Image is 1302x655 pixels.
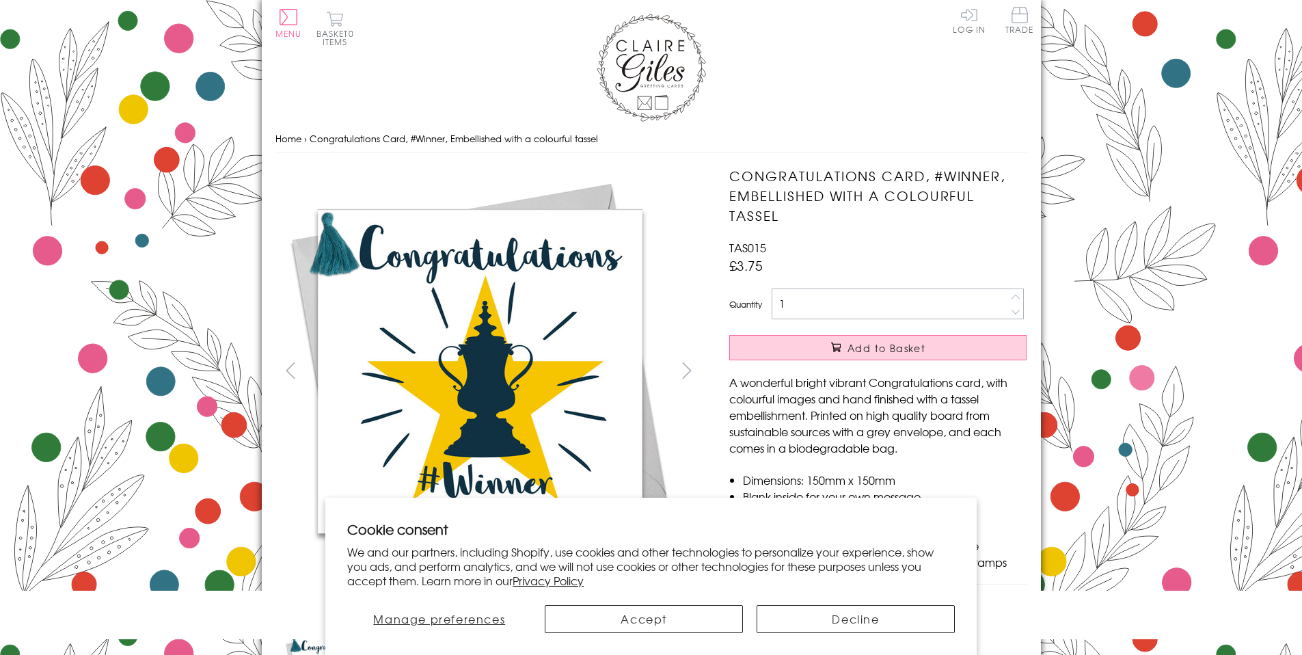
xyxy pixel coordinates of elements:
[275,355,306,386] button: prev
[275,27,302,40] span: Menu
[953,7,986,34] a: Log In
[310,132,598,145] span: Congratulations Card, #Winner, Embellished with a colourful tassel
[597,14,706,122] img: Claire Giles Greetings Cards
[316,11,354,46] button: Basket0 items
[847,341,925,355] span: Add to Basket
[275,9,302,38] button: Menu
[729,256,763,275] span: £3.75
[743,472,1027,488] li: Dimensions: 150mm x 150mm
[757,605,955,633] button: Decline
[304,132,307,145] span: ›
[729,298,762,310] label: Quantity
[347,605,531,633] button: Manage preferences
[729,374,1027,456] p: A wonderful bright vibrant Congratulations card, with colourful images and hand finished with a t...
[743,488,1027,505] li: Blank inside for your own message
[702,166,1112,576] img: Congratulations Card, #Winner, Embellished with a colourful tassel
[729,166,1027,225] h1: Congratulations Card, #Winner, Embellished with a colourful tassel
[347,520,955,539] h2: Cookie consent
[275,166,685,576] img: Congratulations Card, #Winner, Embellished with a colourful tassel
[275,125,1027,153] nav: breadcrumbs
[373,611,505,627] span: Manage preferences
[729,239,766,256] span: TAS015
[729,335,1027,360] button: Add to Basket
[323,27,354,48] span: 0 items
[513,572,584,589] a: Privacy Policy
[347,545,955,587] p: We and our partners, including Shopify, use cookies and other technologies to personalize your ex...
[1005,7,1034,36] a: Trade
[1005,7,1034,34] span: Trade
[275,132,301,145] a: Home
[671,355,702,386] button: next
[545,605,743,633] button: Accept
